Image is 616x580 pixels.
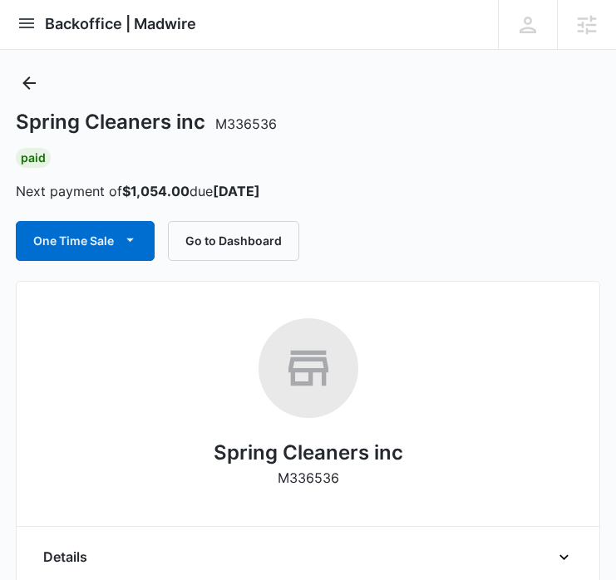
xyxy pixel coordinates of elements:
div: v 4.0.25 [47,27,81,40]
div: Domain Overview [63,98,149,109]
button: Details [43,547,574,567]
p: Next payment of due [16,181,260,201]
img: logo_orange.svg [27,27,40,40]
p: M336536 [278,468,339,488]
strong: $1,054.00 [122,183,190,199]
div: Paid [16,148,51,168]
span: Details [43,547,87,567]
img: tab_keywords_by_traffic_grey.svg [165,96,179,110]
img: website_grey.svg [27,43,40,57]
div: Domain: [DOMAIN_NAME] [43,43,183,57]
button: Back [16,70,42,96]
div: Keywords by Traffic [184,98,280,109]
span: Backoffice | Madwire [45,15,196,32]
strong: [DATE] [213,183,260,199]
button: Go to Dashboard [168,221,299,261]
span: M336536 [215,116,277,132]
img: tab_domain_overview_orange.svg [45,96,58,110]
button: One Time Sale [16,221,155,261]
button: open subnavigation menu [17,13,37,33]
h1: Spring Cleaners inc [16,110,277,135]
h2: Spring Cleaners inc [214,438,403,468]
